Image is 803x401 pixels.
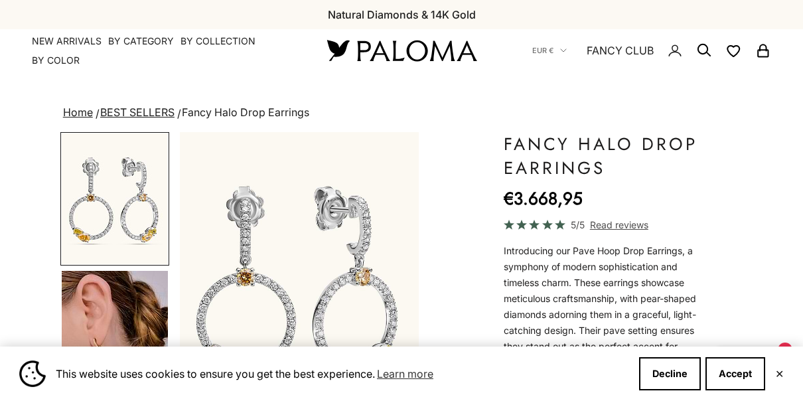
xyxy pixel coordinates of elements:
[532,44,567,56] button: EUR €
[181,35,256,48] summary: By Collection
[19,361,46,387] img: Cookie banner
[62,133,168,264] img: #WhiteGold
[705,357,765,390] button: Accept
[504,217,709,232] a: 5/5 Read reviews
[328,6,476,23] p: Natural Diamonds & 14K Gold
[532,29,771,72] nav: Secondary navigation
[32,54,80,67] summary: By Color
[775,370,784,378] button: Close
[504,185,583,212] sale-price: €3.668,95
[504,132,709,180] h1: Fancy Halo Drop Earrings
[108,35,174,48] summary: By Category
[56,364,628,384] span: This website uses cookies to ensure you get the best experience.
[32,35,295,67] nav: Primary navigation
[60,132,169,266] button: Go to item 2
[571,217,585,232] span: 5/5
[532,44,553,56] span: EUR €
[32,35,102,48] a: NEW ARRIVALS
[639,357,701,390] button: Decline
[504,243,709,370] div: Introducing our Pave Hoop Drop Earrings, a symphony of modern sophistication and timeless charm. ...
[63,106,93,119] a: Home
[182,106,309,119] span: Fancy Halo Drop Earrings
[60,104,743,122] nav: breadcrumbs
[590,217,648,232] span: Read reviews
[100,106,175,119] a: BEST SELLERS
[587,42,654,59] a: FANCY CLUB
[375,364,435,384] a: Learn more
